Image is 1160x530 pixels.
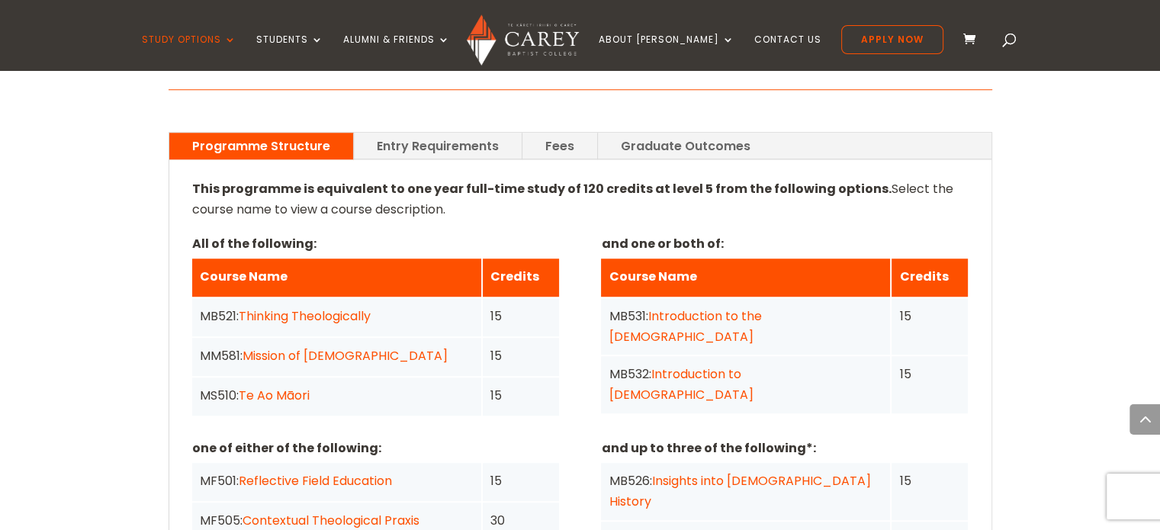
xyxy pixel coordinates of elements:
a: Study Options [142,34,236,70]
a: Introduction to [DEMOGRAPHIC_DATA] [609,365,753,403]
div: MB531: [609,306,882,347]
p: All of the following: [192,233,559,254]
a: Programme Structure [169,133,353,159]
strong: This programme is equivalent to one year full-time study of 120 credits at level 5 from the follo... [192,180,892,198]
a: Thinking Theologically [239,307,371,325]
a: Students [256,34,323,70]
div: 15 [899,306,960,326]
div: 15 [899,364,960,384]
div: 15 [490,471,551,491]
a: Contextual Theological Praxis [243,512,419,529]
a: Apply Now [841,25,943,54]
a: Graduate Outcomes [598,133,773,159]
a: Alumni & Friends [343,34,450,70]
div: MM581: [200,345,474,366]
a: Entry Requirements [354,133,522,159]
div: Course Name [200,266,474,287]
img: Carey Baptist College [467,14,579,66]
div: 15 [490,385,551,406]
p: one of either of the following: [192,438,559,458]
a: Introduction to the [DEMOGRAPHIC_DATA] [609,307,761,345]
div: Credits [899,266,960,287]
div: MB521: [200,306,474,326]
div: Credits [490,266,551,287]
div: 15 [490,345,551,366]
a: Fees [522,133,597,159]
div: MB532: [609,364,882,405]
p: and up to three of the following*: [601,438,968,458]
a: Insights into [DEMOGRAPHIC_DATA] History [609,472,870,510]
div: MB526: [609,471,882,512]
div: MS510: [200,385,474,406]
a: Reflective Field Education [239,472,392,490]
a: Mission of [DEMOGRAPHIC_DATA] [243,347,448,365]
div: 15 [899,471,960,491]
a: Contact Us [754,34,821,70]
p: Select the course name to view a course description. [192,178,969,232]
div: Course Name [609,266,882,287]
div: MF501: [200,471,474,491]
a: Te Ao Māori [239,387,310,404]
a: About [PERSON_NAME] [599,34,734,70]
div: 15 [490,306,551,326]
p: and one or both of: [601,233,968,254]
